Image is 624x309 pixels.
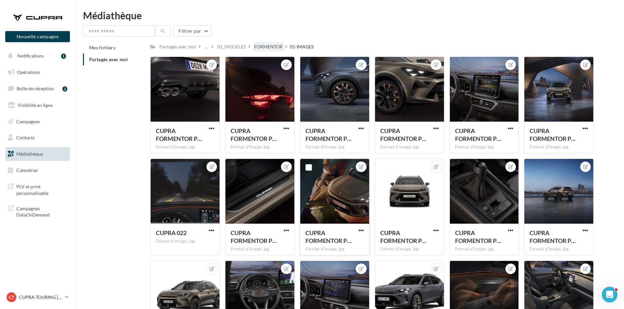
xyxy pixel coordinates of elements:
span: CT [9,294,14,300]
div: FORMENTOR [254,43,283,50]
span: CUPRA FORMENTOR PA 138 [380,229,426,244]
button: Filtrer par [173,26,212,37]
span: CUPRA FORMENTOR PA 148 [156,127,202,142]
a: Boîte de réception2 [4,81,71,95]
span: Notifications [17,53,44,59]
div: Format d'image: jpg [530,246,588,252]
div: Format d'image: jpg [380,246,439,252]
span: Campagnes DataOnDemand [16,204,67,218]
span: CUPRA FORMENTOR PA 007 [530,127,576,142]
span: CUPRA FORMENTOR PA 076 [455,127,501,142]
div: 01-IMAGES [290,43,314,50]
span: Contacts [16,135,35,140]
span: Campagnes [16,118,40,124]
span: Opérations [17,69,40,75]
span: CUPRA FORMENTOR PA 022 [305,127,352,142]
span: CUPRA 022 [156,229,187,236]
div: 01_MODELES [217,43,246,50]
div: Format d'image: jpg [231,246,289,252]
div: Format d'image: jpg [156,144,214,150]
div: Format d'image: jpg [455,246,514,252]
span: CUPRA FORMENTOR PA 057 [231,127,277,142]
span: Boîte de réception [17,86,54,91]
div: Partagés avec moi [159,43,196,50]
span: PLV et print personnalisable [16,182,67,196]
span: CUPRA FORMENTOR PA 040 [530,229,576,244]
button: Nouvelle campagne [5,31,70,42]
a: CT CUPRA TOURING [GEOGRAPHIC_DATA] [5,291,70,303]
div: Format d'image: jpg [455,144,514,150]
iframe: Intercom live chat [602,287,617,302]
div: ... [203,42,209,51]
span: CUPRA FORMENTOR PA 098 [455,229,501,244]
div: Format d'image: jpg [156,238,214,244]
a: Opérations [4,65,71,79]
div: 2 [62,86,67,92]
a: Médiathèque [4,147,71,161]
div: 1 [61,54,66,59]
p: CUPRA TOURING [GEOGRAPHIC_DATA] [19,294,62,300]
a: PLV et print personnalisable [4,180,71,199]
a: Calendrier [4,163,71,177]
a: Campagnes [4,115,71,129]
div: Format d'image: jpg [305,246,364,252]
div: Format d'image: jpg [305,144,364,150]
span: Mes fichiers [89,45,115,50]
div: Médiathèque [83,10,616,20]
div: Format d'image: jpg [380,144,439,150]
span: Calendrier [16,167,38,173]
a: Campagnes DataOnDemand [4,201,71,221]
span: Partagés avec moi [89,57,128,62]
div: Format d'image: jpg [530,144,588,150]
span: Médiathèque [16,151,43,157]
span: CUPRA FORMENTOR PA 174 [305,229,352,244]
div: Format d'image: jpg [231,144,289,150]
span: CUPRA FORMENTOR PA 102 [231,229,277,244]
button: Notifications 1 [4,49,69,63]
span: CUPRA FORMENTOR PA 150 [380,127,426,142]
span: Visibilité en ligne [18,102,53,108]
a: Contacts [4,131,71,145]
a: Visibilité en ligne [4,98,71,112]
